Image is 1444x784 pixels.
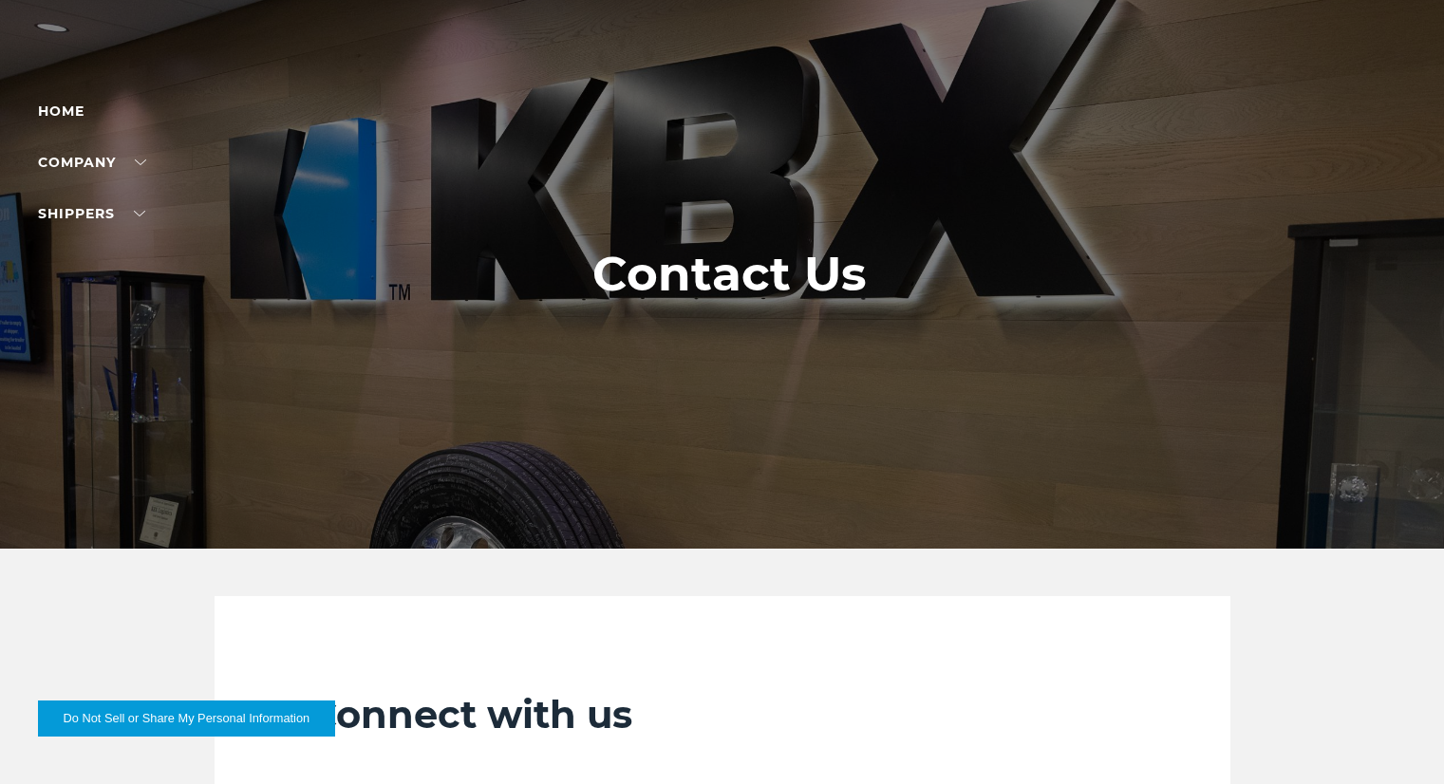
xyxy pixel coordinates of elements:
[309,691,1135,738] h2: Connect with us
[38,205,145,222] a: SHIPPERS
[38,700,335,737] button: Do Not Sell or Share My Personal Information
[592,247,867,302] h1: Contact Us
[38,103,84,120] a: Home
[38,154,146,171] a: Company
